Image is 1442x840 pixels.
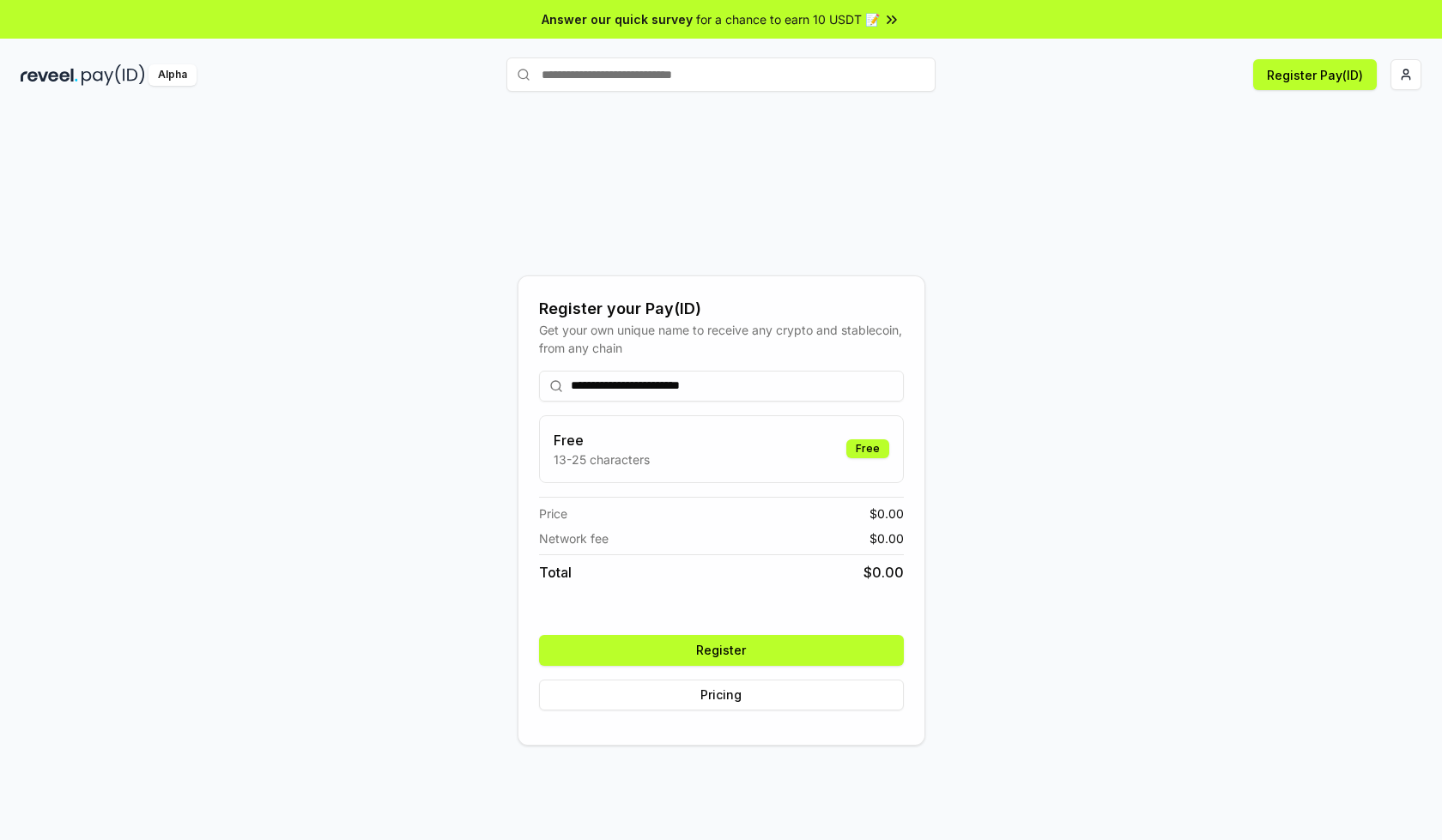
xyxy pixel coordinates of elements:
button: Register [539,635,904,666]
div: Free [846,439,889,458]
span: Network fee [539,529,609,547]
span: $ 0.00 [869,529,904,547]
button: Pricing [539,680,904,710]
div: Get your own unique name to receive any crypto and stablecoin, from any chain [539,321,904,357]
span: Answer our quick survey [542,10,693,28]
div: Register your Pay(ID) [539,297,904,321]
span: for a chance to earn 10 USDT 📝 [696,10,880,28]
img: reveel_dark [21,64,78,86]
span: Price [539,505,567,523]
span: $ 0.00 [869,505,904,523]
button: Register Pay(ID) [1253,59,1377,90]
div: Alpha [148,64,197,86]
h3: Free [554,430,650,450]
img: pay_id [82,64,145,86]
p: 13-25 characters [554,450,650,468]
span: Total [539,562,572,583]
span: $ 0.00 [863,562,904,583]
